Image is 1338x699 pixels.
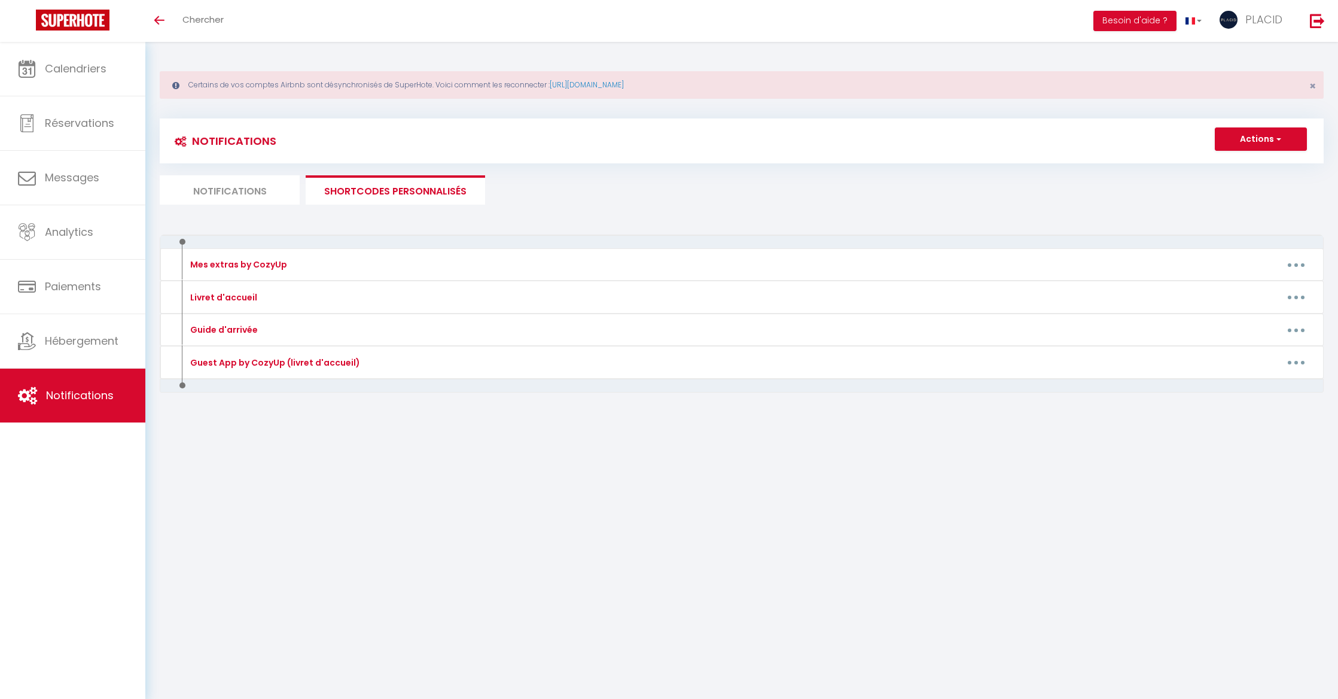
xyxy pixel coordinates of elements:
button: Actions [1215,127,1307,151]
span: Hébergement [45,333,118,348]
button: Close [1309,81,1316,92]
img: logout [1310,13,1325,28]
img: Super Booking [36,10,109,31]
span: Notifications [46,388,114,403]
span: × [1309,78,1316,93]
h3: Notifications [169,127,276,154]
span: Calendriers [45,61,106,76]
a: [URL][DOMAIN_NAME] [550,80,624,90]
div: Guide d'arrivée [187,323,258,336]
span: Paiements [45,279,101,294]
div: Livret d'accueil [187,291,257,304]
span: Chercher [182,13,224,26]
img: ... [1220,11,1238,29]
span: Analytics [45,224,93,239]
div: Guest App by CozyUp (livret d'accueil) [187,356,360,369]
div: Certains de vos comptes Airbnb sont désynchronisés de SuperHote. Voici comment les reconnecter : [160,71,1324,99]
span: Messages [45,170,99,185]
li: SHORTCODES PERSONNALISÉS [306,175,485,205]
button: Besoin d'aide ? [1093,11,1177,31]
li: Notifications [160,175,300,205]
div: Mes extras by CozyUp [187,258,287,271]
span: Réservations [45,116,114,130]
span: PLACID [1245,12,1282,27]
